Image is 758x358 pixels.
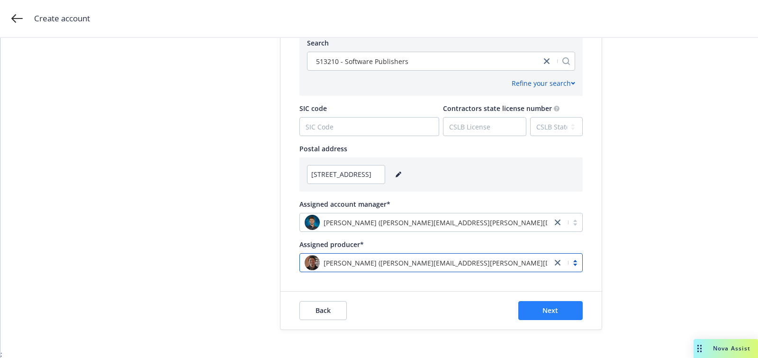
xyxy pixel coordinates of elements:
[518,301,583,320] button: Next
[307,38,329,47] span: Search
[312,56,536,66] span: 513210 - Software Publishers
[299,200,390,209] span: Assigned account manager*
[299,104,327,113] span: SIC code
[694,339,758,358] button: Nova Assist
[512,78,575,88] div: Refine your search
[305,215,320,230] img: photo
[300,118,439,136] input: SIC Code
[316,306,331,315] span: Back
[34,12,90,25] span: Create account
[324,258,599,268] span: [PERSON_NAME] ([PERSON_NAME][EMAIL_ADDRESS][PERSON_NAME][DOMAIN_NAME])
[299,144,347,153] span: Postal address
[316,56,408,66] span: 513210 - Software Publishers
[552,257,563,268] a: close
[694,339,705,358] div: Drag to move
[552,217,563,228] a: close
[713,344,750,352] span: Nova Assist
[299,301,347,320] button: Back
[393,169,404,180] a: editPencil
[311,169,371,179] span: [STREET_ADDRESS]
[305,255,547,270] span: photo[PERSON_NAME] ([PERSON_NAME][EMAIL_ADDRESS][PERSON_NAME][DOMAIN_NAME])
[324,218,599,228] span: [PERSON_NAME] ([PERSON_NAME][EMAIL_ADDRESS][PERSON_NAME][DOMAIN_NAME])
[443,104,552,113] span: Contractors state license number
[542,306,558,315] span: Next
[305,255,320,270] img: photo
[299,240,364,249] span: Assigned producer*
[443,118,526,136] input: CSLB License
[541,55,552,67] a: close
[305,215,547,230] span: photo[PERSON_NAME] ([PERSON_NAME][EMAIL_ADDRESS][PERSON_NAME][DOMAIN_NAME])
[0,38,758,358] div: ;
